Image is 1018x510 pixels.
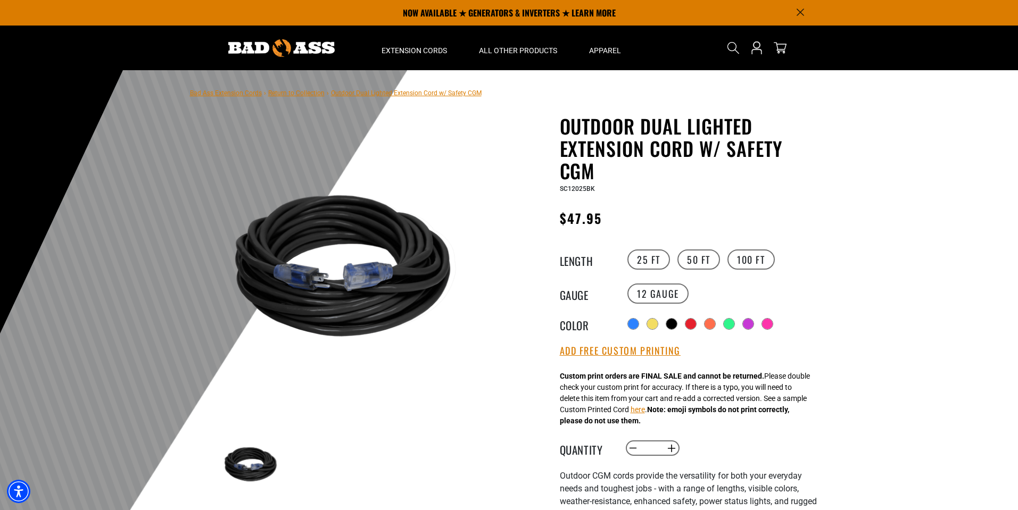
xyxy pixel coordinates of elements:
summary: Search [725,39,742,56]
span: SC12025BK [560,185,595,193]
div: Please double check your custom print for accuracy. If there is a typo, you will need to delete t... [560,371,810,427]
span: › [264,89,266,97]
summary: Apparel [573,26,637,70]
h1: Outdoor Dual Lighted Extension Cord w/ Safety CGM [560,115,821,182]
span: › [327,89,329,97]
a: Open this option [748,26,765,70]
label: 25 FT [627,249,670,270]
summary: All Other Products [463,26,573,70]
label: 12 Gauge [627,283,689,304]
img: Black [221,142,478,398]
legend: Color [560,317,613,331]
span: Apparel [589,46,621,55]
span: All Other Products [479,46,557,55]
img: Bad Ass Extension Cords [228,39,335,57]
legend: Gauge [560,287,613,300]
span: Outdoor Dual Lighted Extension Cord w/ Safety CGM [331,89,482,97]
button: here [631,404,645,415]
label: 50 FT [677,249,720,270]
a: Return to Collection [268,89,325,97]
a: Bad Ass Extension Cords [190,89,262,97]
span: Extension Cords [382,46,447,55]
summary: Extension Cords [366,26,463,70]
nav: breadcrumbs [190,86,482,99]
label: Quantity [560,441,613,455]
img: Black [221,434,283,496]
span: $47.95 [560,208,602,228]
strong: Note: emoji symbols do not print correctly, please do not use them. [560,405,789,425]
button: Add Free Custom Printing [560,345,681,357]
label: 100 FT [727,249,775,270]
a: cart [772,41,789,54]
div: Accessibility Menu [7,480,30,503]
strong: Custom print orders are FINAL SALE and cannot be returned. [560,372,764,380]
legend: Length [560,253,613,266]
